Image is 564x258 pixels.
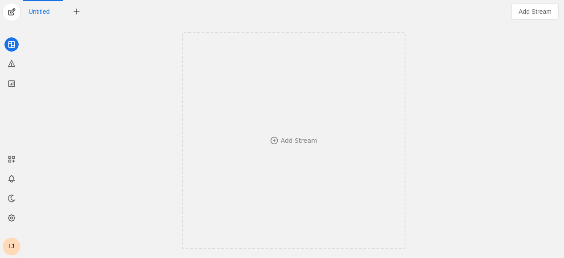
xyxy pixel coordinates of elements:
span: Add Stream [519,7,552,16]
span: Click to edit name [28,8,49,15]
button: LJ [3,238,20,255]
button: Add Stream [511,4,559,20]
app-icon-button: New Tab [69,8,85,15]
div: Add Stream [280,136,317,145]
